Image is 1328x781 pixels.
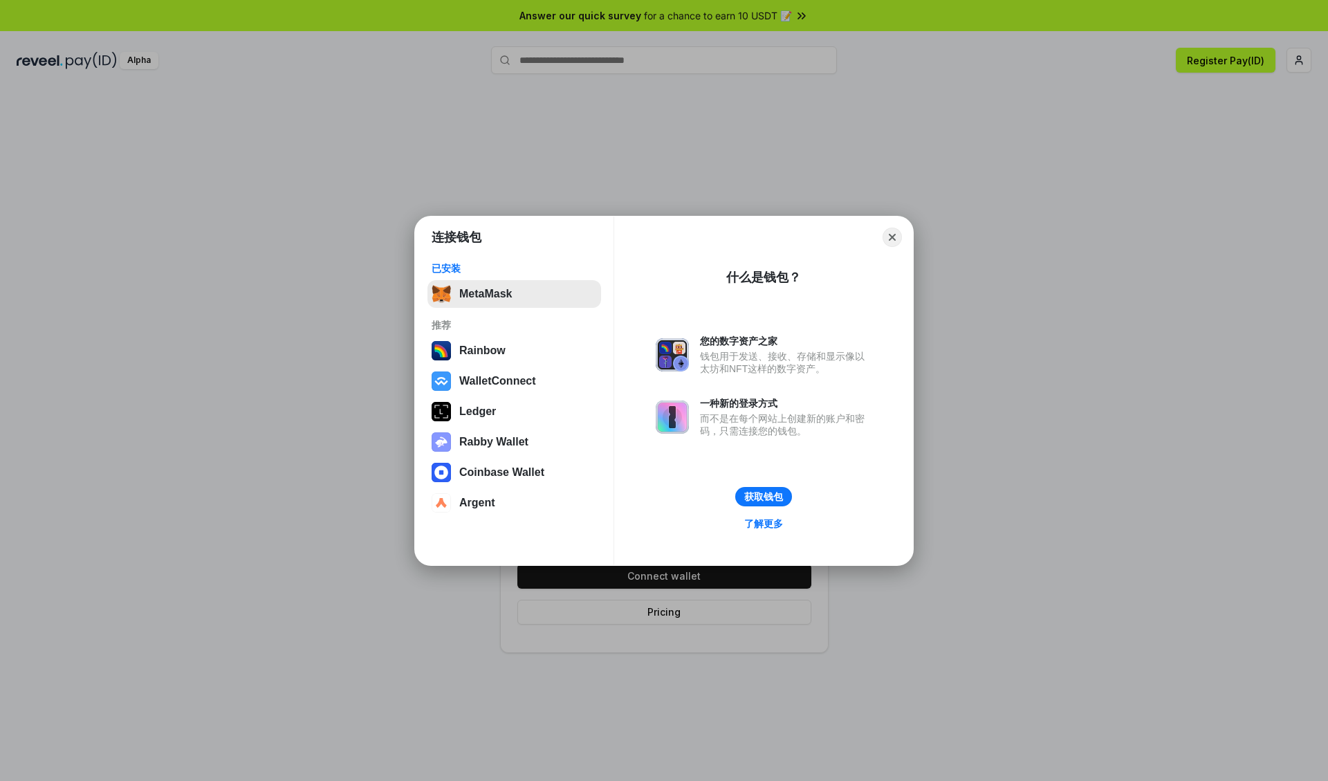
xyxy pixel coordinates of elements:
[432,262,597,275] div: 已安装
[432,229,481,246] h1: 连接钱包
[432,319,597,331] div: 推荐
[432,493,451,513] img: svg+xml,%3Csvg%20width%3D%2228%22%20height%3D%2228%22%20viewBox%3D%220%200%2028%2028%22%20fill%3D...
[726,269,801,286] div: 什么是钱包？
[427,398,601,425] button: Ledger
[744,517,783,530] div: 了解更多
[459,436,528,448] div: Rabby Wallet
[459,375,536,387] div: WalletConnect
[459,344,506,357] div: Rainbow
[432,284,451,304] img: svg+xml,%3Csvg%20fill%3D%22none%22%20height%3D%2233%22%20viewBox%3D%220%200%2035%2033%22%20width%...
[700,335,871,347] div: 您的数字资产之家
[432,402,451,421] img: svg+xml,%3Csvg%20xmlns%3D%22http%3A%2F%2Fwww.w3.org%2F2000%2Fsvg%22%20width%3D%2228%22%20height%3...
[459,288,512,300] div: MetaMask
[700,350,871,375] div: 钱包用于发送、接收、存储和显示像以太坊和NFT这样的数字资产。
[427,367,601,395] button: WalletConnect
[736,515,791,533] a: 了解更多
[427,459,601,486] button: Coinbase Wallet
[883,228,902,247] button: Close
[700,397,871,410] div: 一种新的登录方式
[432,432,451,452] img: svg+xml,%3Csvg%20xmlns%3D%22http%3A%2F%2Fwww.w3.org%2F2000%2Fsvg%22%20fill%3D%22none%22%20viewBox...
[735,487,792,506] button: 获取钱包
[432,463,451,482] img: svg+xml,%3Csvg%20width%3D%2228%22%20height%3D%2228%22%20viewBox%3D%220%200%2028%2028%22%20fill%3D...
[459,405,496,418] div: Ledger
[432,341,451,360] img: svg+xml,%3Csvg%20width%3D%22120%22%20height%3D%22120%22%20viewBox%3D%220%200%20120%20120%22%20fil...
[427,280,601,308] button: MetaMask
[432,371,451,391] img: svg+xml,%3Csvg%20width%3D%2228%22%20height%3D%2228%22%20viewBox%3D%220%200%2028%2028%22%20fill%3D...
[744,490,783,503] div: 获取钱包
[459,466,544,479] div: Coinbase Wallet
[427,489,601,517] button: Argent
[656,338,689,371] img: svg+xml,%3Csvg%20xmlns%3D%22http%3A%2F%2Fwww.w3.org%2F2000%2Fsvg%22%20fill%3D%22none%22%20viewBox...
[427,337,601,365] button: Rainbow
[459,497,495,509] div: Argent
[700,412,871,437] div: 而不是在每个网站上创建新的账户和密码，只需连接您的钱包。
[656,401,689,434] img: svg+xml,%3Csvg%20xmlns%3D%22http%3A%2F%2Fwww.w3.org%2F2000%2Fsvg%22%20fill%3D%22none%22%20viewBox...
[427,428,601,456] button: Rabby Wallet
